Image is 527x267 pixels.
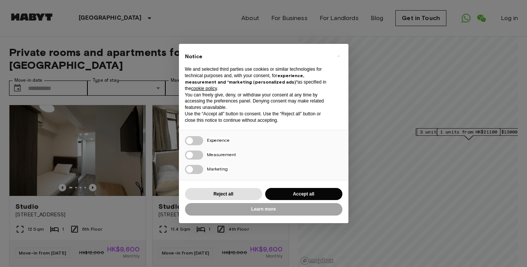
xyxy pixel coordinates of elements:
[185,203,342,216] button: Learn more
[185,111,330,124] p: Use the “Accept all” button to consent. Use the “Reject all” button or close this notice to conti...
[185,92,330,111] p: You can freely give, deny, or withdraw your consent at any time by accessing the preferences pane...
[265,188,342,200] button: Accept all
[337,51,340,61] span: ×
[207,137,230,143] span: Experience
[333,50,345,62] button: Close this notice
[185,73,304,85] strong: experience, measurement and “marketing (personalized ads)”
[207,152,236,157] span: Measurement
[185,53,330,61] h2: Notice
[207,166,228,172] span: Marketing
[191,86,217,91] a: cookie policy
[185,66,330,92] p: We and selected third parties use cookies or similar technologies for technical purposes and, wit...
[185,188,262,200] button: Reject all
